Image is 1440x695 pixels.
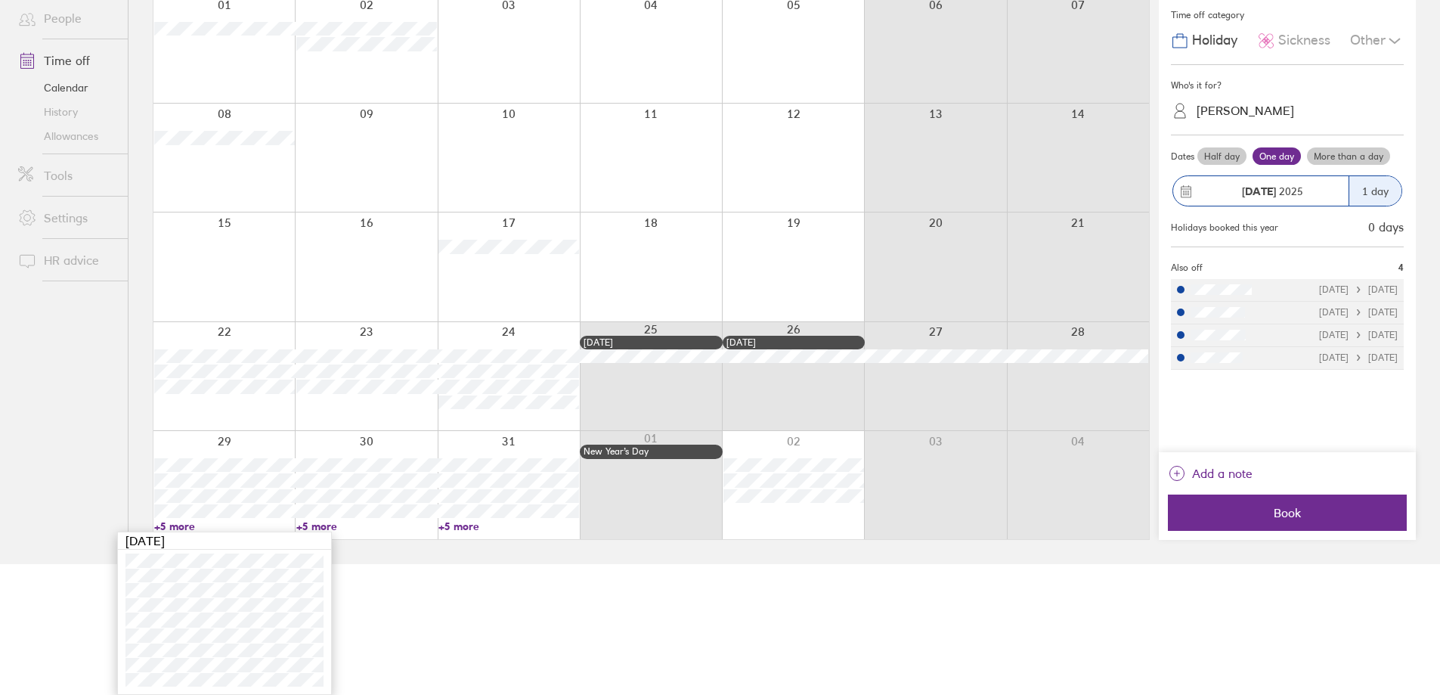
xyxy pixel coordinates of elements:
[1319,307,1398,318] div: [DATE] [DATE]
[296,520,437,533] a: +5 more
[1171,151,1194,162] span: Dates
[1171,74,1404,97] div: Who's it for?
[1171,4,1404,26] div: Time off category
[584,337,718,348] div: [DATE]
[6,76,128,100] a: Calendar
[1168,495,1407,531] button: Book
[154,520,295,533] a: +5 more
[6,100,128,124] a: History
[1398,262,1404,273] span: 4
[1197,147,1246,166] label: Half day
[1197,104,1294,118] div: [PERSON_NAME]
[1178,506,1396,520] span: Book
[1192,461,1253,486] span: Add a note
[6,160,128,191] a: Tools
[1368,220,1404,234] div: 0 days
[1349,176,1401,206] div: 1 day
[1307,147,1390,166] label: More than a day
[118,532,331,550] div: [DATE]
[6,45,128,76] a: Time off
[1171,168,1404,214] button: [DATE] 20251 day
[1319,352,1398,363] div: [DATE] [DATE]
[6,245,128,275] a: HR advice
[1192,33,1237,48] span: Holiday
[1171,262,1203,273] span: Also off
[1242,185,1303,197] span: 2025
[1350,26,1404,55] div: Other
[1171,222,1278,233] div: Holidays booked this year
[1242,185,1276,198] strong: [DATE]
[1253,147,1301,166] label: One day
[6,3,128,33] a: People
[1319,330,1398,340] div: [DATE] [DATE]
[6,124,128,148] a: Allowances
[1278,33,1330,48] span: Sickness
[726,337,861,348] div: [DATE]
[1319,284,1398,295] div: [DATE] [DATE]
[1168,461,1253,486] button: Add a note
[6,203,128,233] a: Settings
[438,520,579,533] a: +5 more
[584,446,718,457] div: New Year’s Day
